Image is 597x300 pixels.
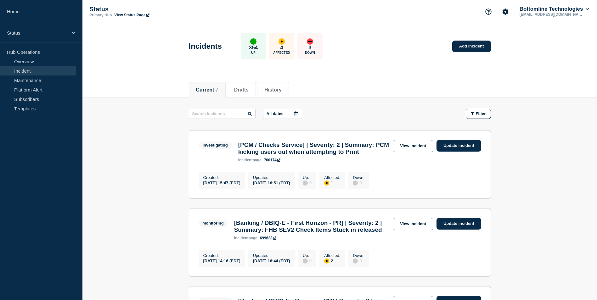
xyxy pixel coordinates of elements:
div: down [307,38,313,45]
a: View incident [393,140,433,152]
p: Up : [303,253,312,258]
button: Account settings [499,5,512,18]
input: Search incidents [189,109,256,119]
p: page [234,236,257,240]
button: All dates [263,109,302,119]
div: 0 [353,180,364,186]
a: Add incident [452,41,491,52]
span: Filter [476,111,486,116]
div: up [250,38,256,45]
div: affected [324,181,329,186]
div: [DATE] 14:16 (EDT) [203,258,240,263]
div: disabled [303,181,308,186]
a: Update incident [436,218,481,230]
p: Affected [273,51,290,54]
button: Bottomline Technologies [518,6,590,12]
p: Updated : [253,253,290,258]
div: affected [279,38,285,45]
p: Created : [203,175,240,180]
h3: [PCM / Checks Service] | Severity: 2 | Summary: PCM kicking users out when attempting to Print [238,142,390,155]
p: All dates [267,111,284,116]
a: 699633 [260,236,276,240]
div: 1 [324,180,340,186]
p: Affected : [324,175,340,180]
div: 2 [324,258,340,264]
span: 7 [216,87,218,92]
button: Current 7 [196,87,218,93]
p: Down : [353,253,364,258]
p: 354 [249,45,258,51]
button: Filter [466,109,491,119]
div: 0 [303,180,312,186]
p: page [238,158,262,162]
button: History [264,87,282,93]
button: Drafts [234,87,249,93]
p: Down [305,51,315,54]
p: Down : [353,175,364,180]
p: Status [89,6,215,13]
p: [EMAIL_ADDRESS][DOMAIN_NAME] [518,12,584,17]
p: Up [251,51,256,54]
span: Investigating [199,142,232,149]
p: 4 [280,45,283,51]
h1: Incidents [189,42,222,51]
p: 3 [308,45,311,51]
div: disabled [303,258,308,264]
p: Created : [203,253,240,258]
span: Monitoring [199,219,228,227]
p: Updated : [253,175,290,180]
div: [DATE] 15:47 (EDT) [203,180,240,185]
div: disabled [353,181,358,186]
div: [DATE] 16:44 (EDT) [253,258,290,263]
div: 0 [353,258,364,264]
span: incident [238,158,253,162]
div: [DATE] 16:51 (EDT) [253,180,290,185]
p: Primary Hub [89,13,112,17]
p: Affected : [324,253,340,258]
a: View incident [393,218,433,230]
div: affected [324,258,329,264]
div: disabled [353,258,358,264]
span: incident [234,236,249,240]
button: Support [482,5,495,18]
a: View Status Page [114,13,149,17]
h3: [Banking / DBIQ-E - First Horizon - PR] | Severity: 2 | Summary: FHB SEV2 Check Items Stuck in re... [234,219,390,233]
p: Up : [303,175,312,180]
div: 0 [303,258,312,264]
a: Update incident [436,140,481,152]
p: Status [7,30,67,36]
a: 700174 [264,158,280,162]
